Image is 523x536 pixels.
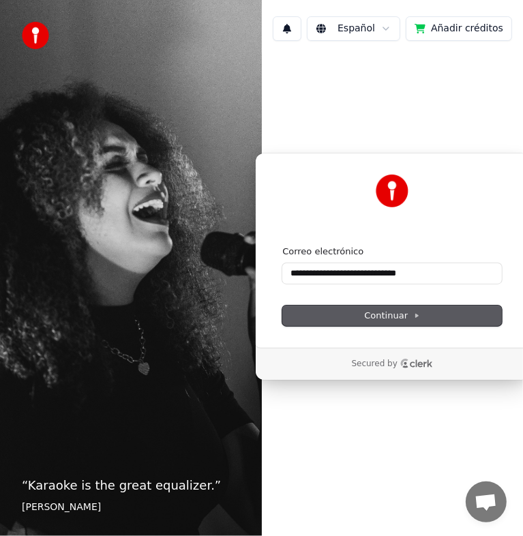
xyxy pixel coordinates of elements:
a: Chat abierto [466,481,507,522]
button: Añadir créditos [406,16,512,41]
footer: [PERSON_NAME] [22,501,240,514]
a: Clerk logo [400,359,433,368]
span: Continuar [364,310,420,322]
img: youka [22,22,49,49]
label: Correo electrónico [282,245,363,258]
button: Continuar [282,306,502,326]
p: Secured by [352,359,398,370]
img: Youka [376,175,408,207]
p: “ Karaoke is the great equalizer. ” [22,476,240,495]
